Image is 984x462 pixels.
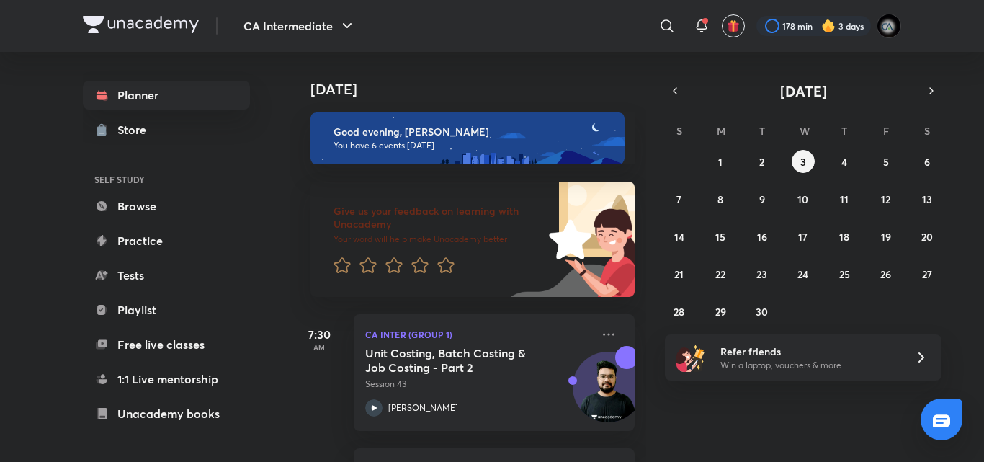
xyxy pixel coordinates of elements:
button: September 9, 2025 [751,187,774,210]
abbr: September 8, 2025 [717,192,723,206]
button: September 1, 2025 [709,150,732,173]
abbr: September 16, 2025 [757,230,767,244]
h6: Good evening, [PERSON_NAME] [334,125,612,138]
div: Store [117,121,155,138]
abbr: September 17, 2025 [798,230,808,244]
a: Tests [83,261,250,290]
button: September 13, 2025 [916,187,939,210]
button: September 16, 2025 [751,225,774,248]
button: September 26, 2025 [875,262,898,285]
img: streak [821,19,836,33]
abbr: September 14, 2025 [674,230,684,244]
abbr: September 29, 2025 [715,305,726,319]
a: Practice [83,226,250,255]
a: 1:1 Live mentorship [83,365,250,394]
a: Browse [83,192,250,221]
h6: Refer friends [720,344,898,359]
button: September 4, 2025 [833,150,856,173]
button: September 22, 2025 [709,262,732,285]
abbr: September 20, 2025 [921,230,933,244]
button: September 23, 2025 [751,262,774,285]
abbr: September 25, 2025 [839,267,850,281]
abbr: Saturday [924,124,930,138]
abbr: September 19, 2025 [881,230,891,244]
button: CA Intermediate [235,12,364,40]
button: September 24, 2025 [792,262,815,285]
abbr: September 4, 2025 [841,155,847,169]
h4: [DATE] [310,81,649,98]
img: referral [676,343,705,372]
h6: SELF STUDY [83,167,250,192]
img: feedback_image [500,182,635,297]
abbr: September 3, 2025 [800,155,806,169]
abbr: September 7, 2025 [676,192,681,206]
p: AM [290,343,348,352]
abbr: September 5, 2025 [883,155,889,169]
button: September 17, 2025 [792,225,815,248]
a: Company Logo [83,16,199,37]
h5: Unit Costing, Batch Costing & Job Costing - Part 2 [365,346,545,375]
button: September 27, 2025 [916,262,939,285]
abbr: Monday [717,124,725,138]
button: September 12, 2025 [875,187,898,210]
button: avatar [722,14,745,37]
abbr: September 10, 2025 [797,192,808,206]
button: September 20, 2025 [916,225,939,248]
button: September 14, 2025 [668,225,691,248]
abbr: Tuesday [759,124,765,138]
button: September 28, 2025 [668,300,691,323]
img: Avatar [573,360,643,429]
a: Store [83,115,250,144]
abbr: Friday [883,124,889,138]
abbr: September 2, 2025 [759,155,764,169]
p: Win a laptop, vouchers & more [720,359,898,372]
abbr: September 11, 2025 [840,192,849,206]
abbr: September 30, 2025 [756,305,768,319]
abbr: Sunday [676,124,682,138]
abbr: September 15, 2025 [715,230,725,244]
span: [DATE] [780,81,827,101]
button: September 6, 2025 [916,150,939,173]
h5: 7:30 [290,326,348,343]
abbr: Thursday [841,124,847,138]
button: September 19, 2025 [875,225,898,248]
a: Playlist [83,296,250,324]
button: September 3, 2025 [792,150,815,173]
img: evening [310,112,625,164]
h6: Give us your feedback on learning with Unacademy [334,205,544,231]
p: Session 43 [365,378,591,391]
button: [DATE] [685,81,921,101]
abbr: Wednesday [800,124,810,138]
button: September 5, 2025 [875,150,898,173]
abbr: September 27, 2025 [922,267,932,281]
a: Planner [83,81,250,110]
abbr: September 1, 2025 [718,155,723,169]
button: September 29, 2025 [709,300,732,323]
abbr: September 28, 2025 [674,305,684,319]
abbr: September 24, 2025 [797,267,808,281]
abbr: September 12, 2025 [881,192,890,206]
button: September 11, 2025 [833,187,856,210]
button: September 2, 2025 [751,150,774,173]
abbr: September 23, 2025 [756,267,767,281]
p: CA Inter (Group 1) [365,326,591,343]
button: September 25, 2025 [833,262,856,285]
button: September 10, 2025 [792,187,815,210]
abbr: September 21, 2025 [674,267,684,281]
button: September 7, 2025 [668,187,691,210]
button: September 30, 2025 [751,300,774,323]
abbr: September 9, 2025 [759,192,765,206]
a: Free live classes [83,330,250,359]
abbr: September 22, 2025 [715,267,725,281]
img: Company Logo [83,16,199,33]
abbr: September 26, 2025 [880,267,891,281]
abbr: September 18, 2025 [839,230,849,244]
button: September 8, 2025 [709,187,732,210]
img: poojita Agrawal [877,14,901,38]
img: avatar [727,19,740,32]
button: September 18, 2025 [833,225,856,248]
p: You have 6 events [DATE] [334,140,612,151]
p: Your word will help make Unacademy better [334,234,544,245]
a: Unacademy books [83,399,250,428]
button: September 21, 2025 [668,262,691,285]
